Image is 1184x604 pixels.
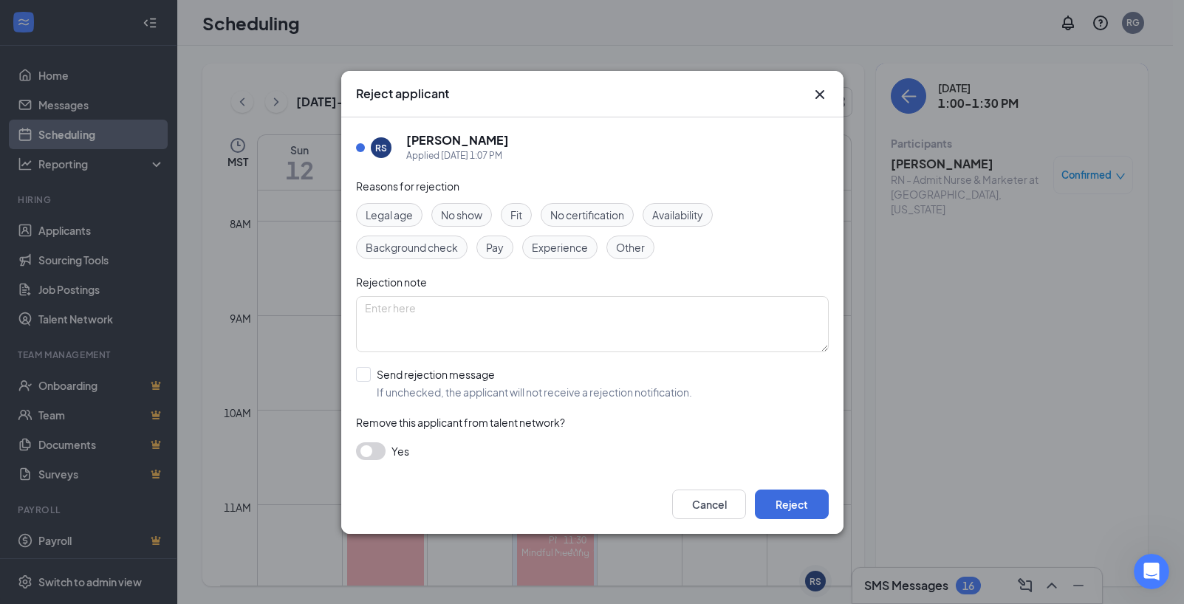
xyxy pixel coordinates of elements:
[356,275,427,289] span: Rejection note
[652,207,703,223] span: Availability
[616,239,645,255] span: Other
[755,490,829,519] button: Reject
[356,179,459,193] span: Reasons for rejection
[375,141,387,154] div: RS
[811,86,829,103] button: Close
[406,148,509,163] div: Applied [DATE] 1:07 PM
[366,207,413,223] span: Legal age
[532,239,588,255] span: Experience
[406,132,509,148] h5: [PERSON_NAME]
[391,442,409,460] span: Yes
[356,86,449,102] h3: Reject applicant
[672,490,746,519] button: Cancel
[366,239,458,255] span: Background check
[550,207,624,223] span: No certification
[356,416,565,429] span: Remove this applicant from talent network?
[811,86,829,103] svg: Cross
[1134,554,1169,589] iframe: Intercom live chat
[486,239,504,255] span: Pay
[441,207,482,223] span: No show
[510,207,522,223] span: Fit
